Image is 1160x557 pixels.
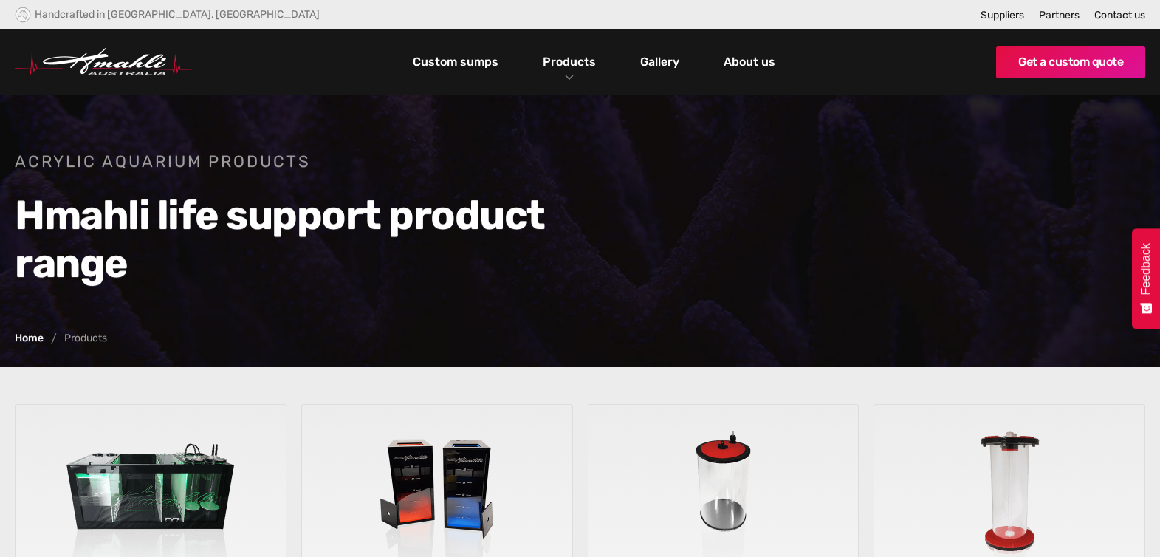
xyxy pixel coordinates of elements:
[996,46,1145,78] a: Get a custom quote
[15,48,192,76] img: Hmahli Australia Logo
[1094,9,1145,21] a: Contact us
[532,29,607,95] div: Products
[1139,243,1153,295] span: Feedback
[15,191,583,287] h2: Hmahli life support product range
[15,151,583,173] h1: Acrylic aquarium products
[636,49,683,75] a: Gallery
[15,48,192,76] a: home
[981,9,1024,21] a: Suppliers
[1039,9,1080,21] a: Partners
[539,51,600,72] a: Products
[409,49,502,75] a: Custom sumps
[15,333,44,344] a: Home
[720,49,779,75] a: About us
[64,333,107,344] div: Products
[1132,228,1160,329] button: Feedback - Show survey
[35,8,320,21] div: Handcrafted in [GEOGRAPHIC_DATA], [GEOGRAPHIC_DATA]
